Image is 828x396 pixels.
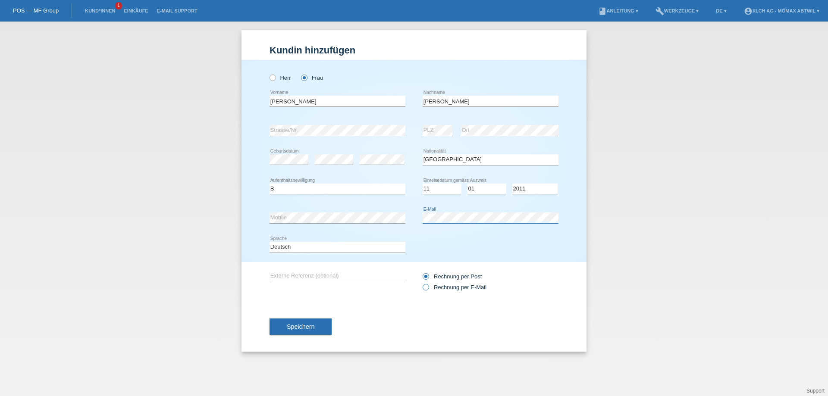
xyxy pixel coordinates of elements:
[81,8,119,13] a: Kund*innen
[153,8,202,13] a: E-Mail Support
[119,8,152,13] a: Einkäufe
[270,75,275,80] input: Herr
[806,388,825,394] a: Support
[740,8,824,13] a: account_circleXLCH AG - Mömax Abtwil ▾
[594,8,643,13] a: bookAnleitung ▾
[301,75,307,80] input: Frau
[270,318,332,335] button: Speichern
[13,7,59,14] a: POS — MF Group
[744,7,753,16] i: account_circle
[598,7,607,16] i: book
[423,273,482,280] label: Rechnung per Post
[301,75,323,81] label: Frau
[115,2,122,9] span: 1
[270,45,558,56] h1: Kundin hinzufügen
[270,75,291,81] label: Herr
[655,7,664,16] i: build
[423,273,428,284] input: Rechnung per Post
[423,284,428,295] input: Rechnung per E-Mail
[287,323,314,330] span: Speichern
[423,284,486,290] label: Rechnung per E-Mail
[651,8,703,13] a: buildWerkzeuge ▾
[712,8,731,13] a: DE ▾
